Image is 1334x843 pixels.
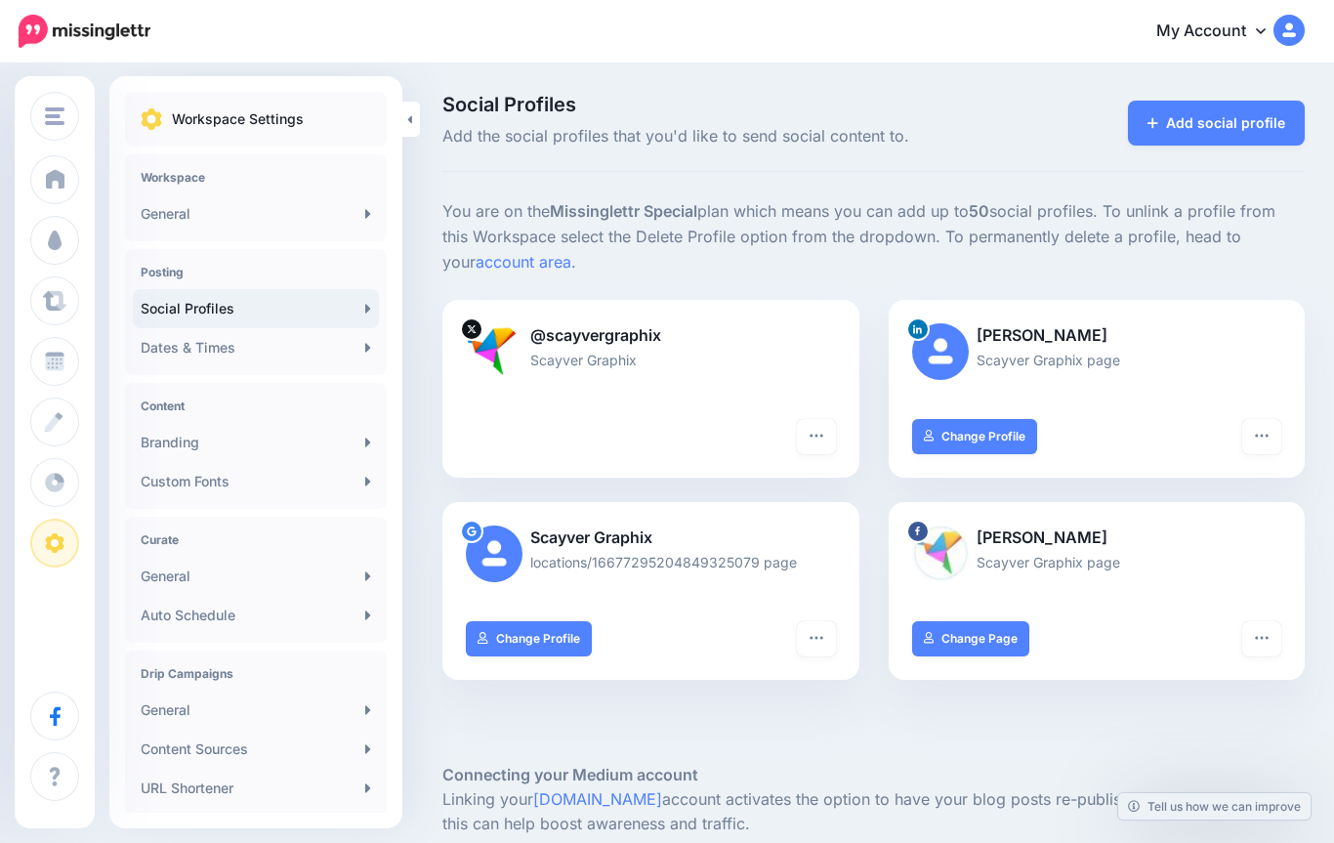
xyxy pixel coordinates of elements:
p: locations/16677295204849325079 page [466,551,836,573]
a: Change Profile [912,419,1038,454]
img: settings.png [141,108,162,130]
img: KK2V2-4D-75683.jpg [466,323,522,380]
img: user_default_image.png [912,323,969,380]
a: Custom Fonts [133,462,379,501]
a: Tell us how we can improve [1118,793,1311,820]
p: Linking your account activates the option to have your blog posts re-published on Medium. Doing t... [442,787,1305,838]
a: General [133,557,379,596]
a: Content Sources [133,730,379,769]
a: My Account [1137,8,1305,56]
p: Scayver Graphix [466,526,836,551]
span: Social Profiles [442,95,1008,114]
b: Missinglettr Special [550,201,697,221]
a: Change Page [912,621,1030,656]
img: user_default_image.png [466,526,522,582]
p: Scayver Graphix page [912,349,1282,371]
a: General [133,194,379,233]
h4: Workspace [141,170,371,185]
a: General [133,691,379,730]
a: [DOMAIN_NAME] [533,789,662,809]
img: menu.png [45,107,64,125]
a: account area [476,252,571,272]
p: You are on the plan which means you can add up to social profiles. To unlink a profile from this ... [442,199,1305,275]
span: Add the social profiles that you'd like to send social content to. [442,124,1008,149]
h4: Content [141,399,371,413]
h4: Curate [141,532,371,547]
a: Change Profile [466,621,592,656]
img: Missinglettr [19,15,150,48]
img: 301153134_7970350526340692_6071847695294083265_n-bsa131854.jpg [912,526,969,582]
a: Add social profile [1128,101,1305,146]
a: Auto Schedule [133,596,379,635]
h4: Drip Campaigns [141,666,371,681]
p: Workspace Settings [172,107,304,131]
h4: Posting [141,265,371,279]
p: [PERSON_NAME] [912,526,1282,551]
a: Social Profiles [133,289,379,328]
b: 50 [969,201,989,221]
p: @scayvergraphix [466,323,836,349]
a: Branding [133,423,379,462]
a: Dates & Times [133,328,379,367]
p: [PERSON_NAME] [912,323,1282,349]
p: Scayver Graphix [466,349,836,371]
h5: Connecting your Medium account [442,763,1305,787]
p: Scayver Graphix page [912,551,1282,573]
a: URL Shortener [133,769,379,808]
